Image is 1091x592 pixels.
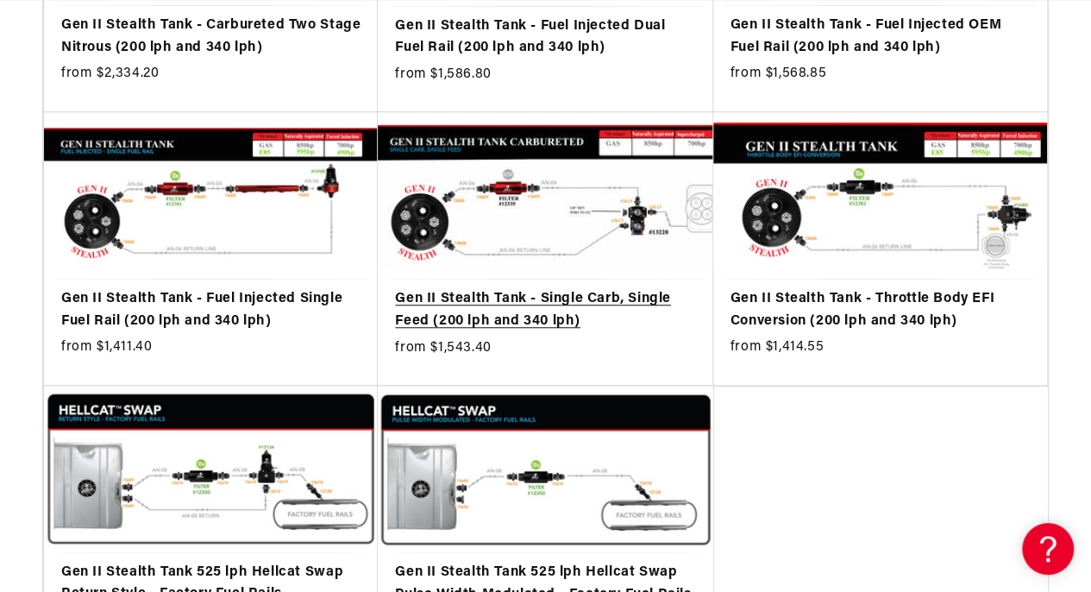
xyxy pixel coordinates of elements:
a: Gen II Stealth Tank - Fuel Injected Single Fuel Rail (200 lph and 340 lph) [61,288,361,332]
a: Gen II Stealth Tank - Throttle Body EFI Conversion (200 lph and 340 lph) [730,288,1030,332]
a: Gen II Stealth Tank - Fuel Injected Dual Fuel Rail (200 lph and 340 lph) [395,16,695,60]
a: Gen II Stealth Tank - Carbureted Two Stage Nitrous (200 lph and 340 lph) [61,15,361,59]
a: Gen II Stealth Tank - Single Carb, Single Feed (200 lph and 340 lph) [395,288,695,332]
a: Gen II Stealth Tank - Fuel Injected OEM Fuel Rail (200 lph and 340 lph) [730,15,1030,59]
